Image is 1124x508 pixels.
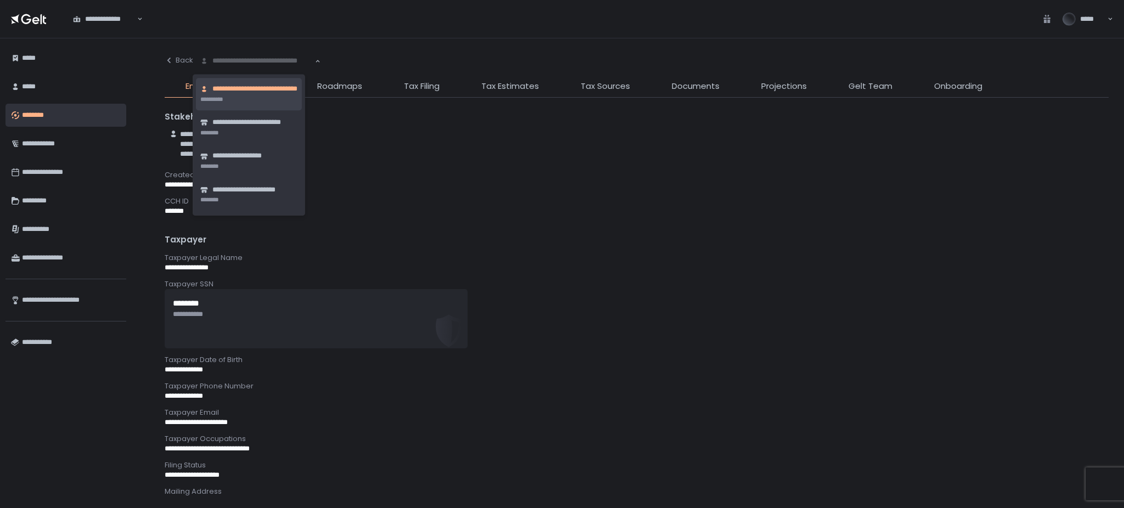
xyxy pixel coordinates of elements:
[165,55,193,65] div: Back
[317,80,362,93] span: Roadmaps
[481,80,539,93] span: Tax Estimates
[165,408,1109,417] div: Taxpayer Email
[66,7,143,30] div: Search for option
[165,381,1109,391] div: Taxpayer Phone Number
[165,279,1109,289] div: Taxpayer SSN
[165,111,1109,123] div: Stakeholders
[200,55,314,66] input: Search for option
[165,49,193,71] button: Back
[672,80,720,93] span: Documents
[186,80,208,93] span: Entity
[165,253,1109,263] div: Taxpayer Legal Name
[761,80,807,93] span: Projections
[165,434,1109,444] div: Taxpayer Occupations
[165,487,1109,496] div: Mailing Address
[404,80,440,93] span: Tax Filing
[165,170,1109,180] div: Created By
[165,234,1109,246] div: Taxpayer
[165,196,1109,206] div: CCH ID
[934,80,982,93] span: Onboarding
[165,460,1109,470] div: Filing Status
[250,80,276,93] span: To-Do
[848,80,892,93] span: Gelt Team
[193,49,321,72] div: Search for option
[165,355,1109,365] div: Taxpayer Date of Birth
[581,80,630,93] span: Tax Sources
